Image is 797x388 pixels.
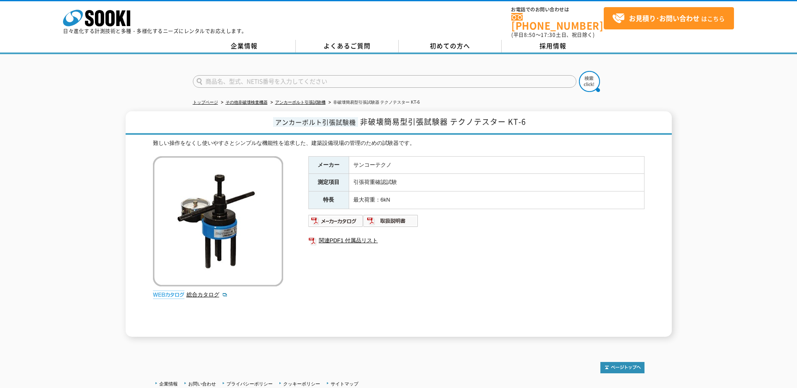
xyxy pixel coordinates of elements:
a: メーカーカタログ [308,220,363,226]
a: プライバシーポリシー [226,381,273,386]
span: 非破壊簡易型引張試験器 テクノテスター KT-6 [360,116,526,127]
a: 初めての方へ [399,40,502,52]
th: 特長 [308,191,349,209]
a: サイトマップ [331,381,358,386]
span: 17:30 [541,31,556,39]
a: クッキーポリシー [283,381,320,386]
a: よくあるご質問 [296,40,399,52]
a: [PHONE_NUMBER] [511,13,604,30]
img: webカタログ [153,291,184,299]
a: アンカーボルト引張試験機 [275,100,326,105]
th: 測定項目 [308,174,349,191]
span: お電話でのお問い合わせは [511,7,604,12]
img: btn_search.png [579,71,600,92]
td: 引張荷重確認試験 [349,174,644,191]
span: 8:50 [524,31,536,39]
td: 最大荷重：6kN [349,191,644,209]
img: 非破壊簡易型引張試験器 テクノテスター KT-6 [153,156,283,286]
span: (平日 ～ 土日、祝日除く) [511,31,594,39]
span: 初めての方へ [430,41,470,50]
li: 非破壊簡易型引張試験器 テクノテスター KT-6 [327,98,420,107]
img: メーカーカタログ [308,214,363,228]
a: 企業情報 [193,40,296,52]
img: トップページへ [600,362,644,373]
a: お見積り･お問い合わせはこちら [604,7,734,29]
a: トップページ [193,100,218,105]
div: 難しい操作をなくし使いやすさとシンプルな機能性を追求した、建築設備現場の管理のための試験器です。 [153,139,644,148]
th: メーカー [308,156,349,174]
span: アンカーボルト引張試験機 [273,117,358,127]
a: お問い合わせ [188,381,216,386]
td: サンコーテクノ [349,156,644,174]
a: 企業情報 [159,381,178,386]
span: はこちら [612,12,725,25]
a: 採用情報 [502,40,605,52]
a: 総合カタログ [187,291,228,298]
a: 取扱説明書 [363,220,418,226]
a: その他非破壊検査機器 [226,100,268,105]
a: 関連PDF1 付属品リスト [308,235,644,246]
strong: お見積り･お問い合わせ [629,13,700,23]
p: 日々進化する計測技術と多種・多様化するニーズにレンタルでお応えします。 [63,29,247,34]
input: 商品名、型式、NETIS番号を入力してください [193,75,576,88]
img: 取扱説明書 [363,214,418,228]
